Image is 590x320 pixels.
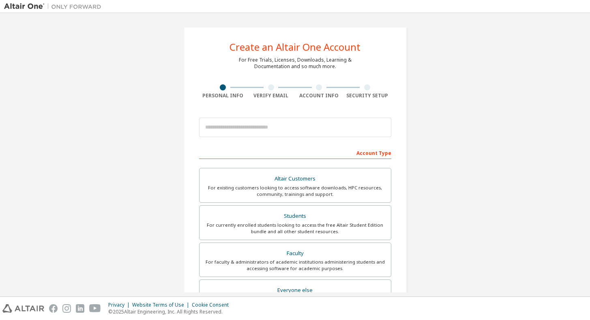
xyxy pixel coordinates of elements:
img: linkedin.svg [76,304,84,313]
div: Students [204,210,386,222]
div: For existing customers looking to access software downloads, HPC resources, community, trainings ... [204,185,386,198]
div: Account Info [295,92,343,99]
div: For Free Trials, Licenses, Downloads, Learning & Documentation and so much more. [239,57,352,70]
div: Verify Email [247,92,295,99]
div: Account Type [199,146,391,159]
div: Create an Altair One Account [230,42,360,52]
img: youtube.svg [89,304,101,313]
p: © 2025 Altair Engineering, Inc. All Rights Reserved. [108,308,234,315]
div: Cookie Consent [192,302,234,308]
div: Website Terms of Use [132,302,192,308]
div: Security Setup [343,92,391,99]
div: Everyone else [204,285,386,296]
div: For faculty & administrators of academic institutions administering students and accessing softwa... [204,259,386,272]
img: facebook.svg [49,304,58,313]
div: Altair Customers [204,173,386,185]
img: Altair One [4,2,105,11]
div: Faculty [204,248,386,259]
img: instagram.svg [62,304,71,313]
div: Privacy [108,302,132,308]
div: Personal Info [199,92,247,99]
img: altair_logo.svg [2,304,44,313]
div: For currently enrolled students looking to access the free Altair Student Edition bundle and all ... [204,222,386,235]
